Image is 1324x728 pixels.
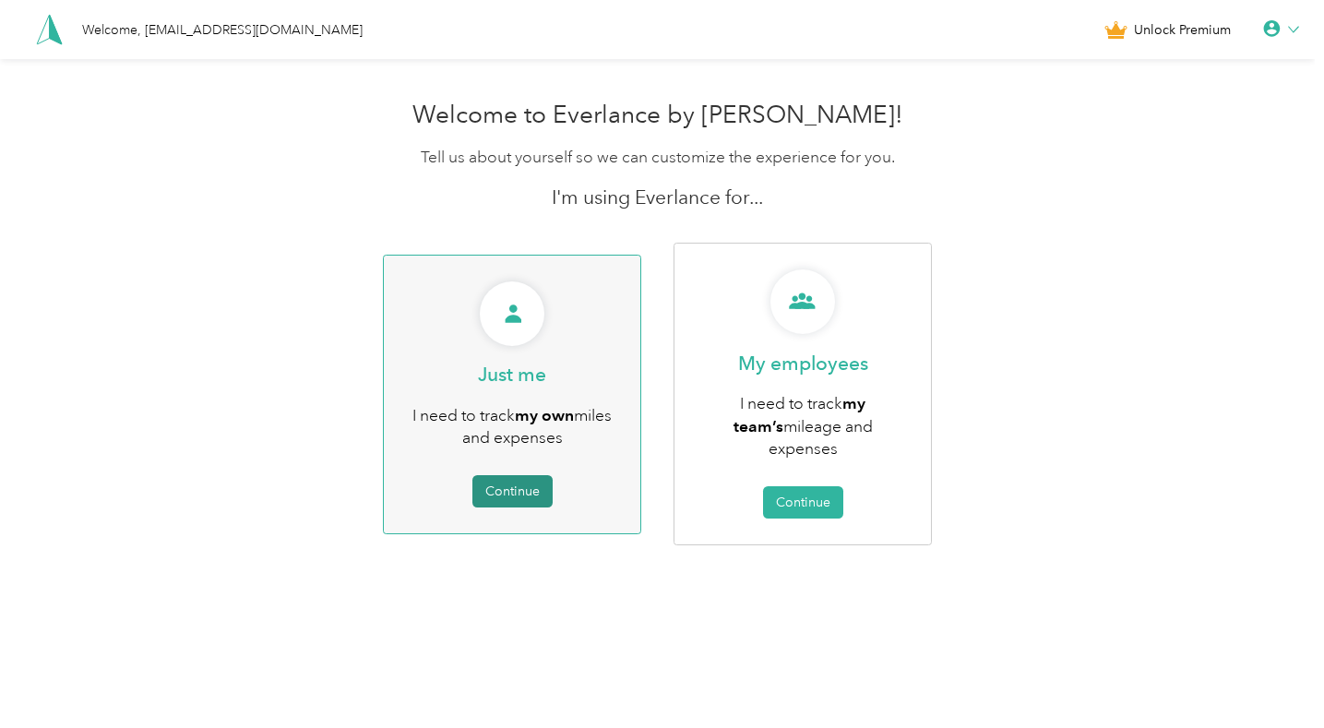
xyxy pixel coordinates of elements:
h1: Welcome to Everlance by [PERSON_NAME]! [328,101,986,130]
p: Tell us about yourself so we can customize the experience for you. [328,146,986,169]
div: Welcome, [EMAIL_ADDRESS][DOMAIN_NAME] [82,20,363,40]
p: I'm using Everlance for... [328,185,986,210]
iframe: Everlance-gr Chat Button Frame [1221,625,1324,728]
p: Just me [478,362,546,388]
span: Unlock Premium [1134,20,1231,40]
button: Continue [763,486,843,519]
button: Continue [472,475,553,507]
p: My employees [738,351,868,376]
span: I need to track mileage and expenses [734,393,873,459]
b: my team’s [734,393,866,436]
span: I need to track miles and expenses [412,405,612,448]
b: my own [515,405,574,424]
